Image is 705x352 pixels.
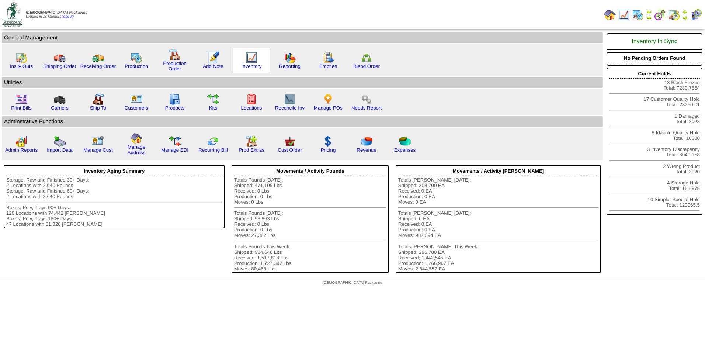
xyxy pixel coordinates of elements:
a: Add Note [203,63,223,69]
a: Prod Extras [239,147,264,153]
div: Totals [PERSON_NAME] [DATE]: Shipped: 308,700 EA Received: 0 EA Production: 0 EA Moves: 0 EA Tota... [398,177,598,272]
a: Pricing [321,147,336,153]
a: Admin Reports [5,147,38,153]
img: calendarcustomer.gif [690,9,702,21]
div: Storage, Raw and Finished 30+ Days: 2 Locations with 2,640 Pounds Storage, Raw and Finished 60+ D... [6,177,222,227]
img: workflow.gif [207,93,219,105]
img: pie_chart.png [361,135,372,147]
div: Current Holds [609,69,700,79]
img: import.gif [54,135,66,147]
a: Manage Cust [83,147,112,153]
img: truck3.gif [54,93,66,105]
img: managecust.png [91,135,105,147]
img: line_graph.gif [246,52,257,63]
img: arrowleft.gif [682,9,688,15]
a: Reporting [279,63,301,69]
a: Production [125,63,148,69]
a: Import Data [47,147,73,153]
img: customers.gif [131,93,142,105]
span: Logged in as Mfetters [26,11,87,19]
img: zoroco-logo-small.webp [2,2,22,27]
a: Shipping Order [43,63,76,69]
a: Cust Order [278,147,302,153]
a: Manage Address [128,144,146,155]
a: Inventory [242,63,262,69]
img: cust_order.png [284,135,296,147]
img: graph.gif [284,52,296,63]
a: (logout) [61,15,74,19]
img: line_graph2.gif [284,93,296,105]
a: Carriers [51,105,68,111]
img: factory2.gif [92,93,104,105]
a: Ins & Outs [10,63,33,69]
a: Kits [209,105,217,111]
img: home.gif [604,9,616,21]
td: Utilities [2,77,603,88]
a: Reconcile Inv [275,105,305,111]
a: Revenue [357,147,376,153]
img: calendarprod.gif [632,9,644,21]
a: Empties [319,63,337,69]
a: Locations [241,105,262,111]
span: [DEMOGRAPHIC_DATA] Packaging [26,11,87,15]
a: Blend Order [353,63,380,69]
img: pie_chart2.png [399,135,411,147]
a: Ship To [90,105,106,111]
img: calendarinout.gif [668,9,680,21]
a: Customers [125,105,148,111]
img: graph2.png [15,135,27,147]
div: Inventory In Sync [609,35,700,49]
img: arrowleft.gif [646,9,652,15]
img: arrowright.gif [682,15,688,21]
img: home.gif [131,132,142,144]
a: Manage POs [314,105,343,111]
img: dollar.gif [322,135,334,147]
div: Totals Pounds [DATE]: Shipped: 471,105 Lbs Received: 0 Lbs Production: 0 Lbs Moves: 0 Lbs Totals ... [234,177,386,272]
a: Recurring Bill [198,147,228,153]
div: Inventory Aging Summary [6,166,222,176]
a: Production Order [163,61,187,72]
img: calendarinout.gif [15,52,27,63]
span: [DEMOGRAPHIC_DATA] Packaging [323,281,382,285]
a: Expenses [394,147,416,153]
img: arrowright.gif [646,15,652,21]
a: Needs Report [351,105,382,111]
img: reconcile.gif [207,135,219,147]
img: locations.gif [246,93,257,105]
img: edi.gif [169,135,181,147]
img: network.png [361,52,372,63]
div: Movements / Activity Pounds [234,166,386,176]
img: truck2.gif [92,52,104,63]
img: cabinet.gif [169,93,181,105]
a: Manage EDI [161,147,188,153]
td: General Management [2,32,603,43]
div: 13 Block Frozen Total: 7280.7564 17 Customer Quality Hold Total: 28260.01 1 Damaged Total: 2028 9... [607,68,702,215]
img: factory.gif [169,49,181,61]
td: Adminstrative Functions [2,116,603,127]
img: prodextras.gif [246,135,257,147]
a: Products [165,105,185,111]
div: No Pending Orders Found [609,54,700,63]
img: calendarblend.gif [654,9,666,21]
a: Print Bills [11,105,32,111]
img: orders.gif [207,52,219,63]
img: invoice2.gif [15,93,27,105]
a: Receiving Order [80,63,116,69]
div: Movements / Activity [PERSON_NAME] [398,166,598,176]
img: line_graph.gif [618,9,630,21]
img: truck.gif [54,52,66,63]
img: workflow.png [361,93,372,105]
img: workorder.gif [322,52,334,63]
img: po.png [322,93,334,105]
img: calendarprod.gif [131,52,142,63]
